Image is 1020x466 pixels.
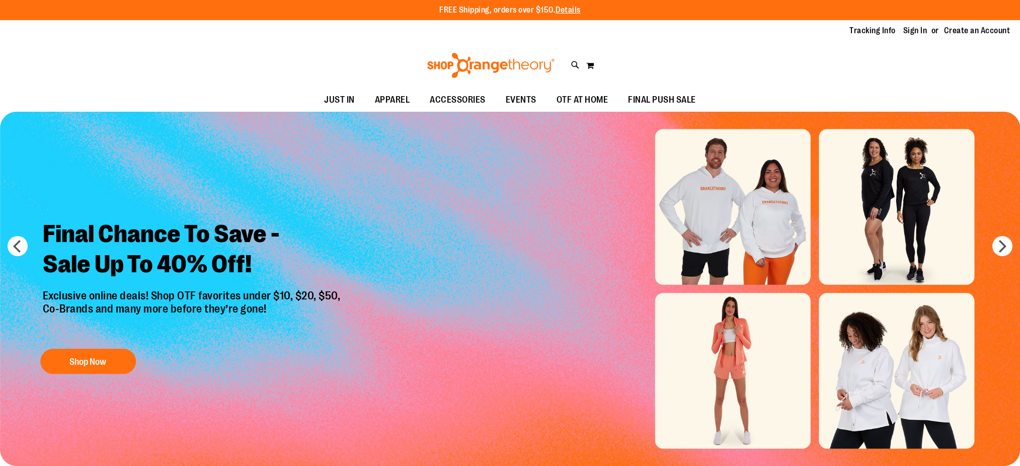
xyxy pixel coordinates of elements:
span: FINAL PUSH SALE [628,89,696,111]
span: APPAREL [375,89,410,111]
a: JUST IN [314,89,365,112]
h2: Final Chance To Save - Sale Up To 40% Off! [35,211,351,289]
p: FREE Shipping, orders over $150. [439,5,581,16]
img: Shop Orangetheory [426,53,556,78]
a: Create an Account [944,25,1010,36]
a: EVENTS [496,89,546,112]
a: Details [556,6,581,15]
span: EVENTS [506,89,536,111]
a: APPAREL [365,89,420,112]
button: Shop Now [40,349,136,374]
p: Exclusive online deals! Shop OTF favorites under $10, $20, $50, Co-Brands and many more before th... [35,289,351,339]
a: Tracking Info [849,25,896,36]
a: Final Chance To Save -Sale Up To 40% Off! Exclusive online deals! Shop OTF favorites under $10, $... [35,211,351,379]
a: OTF AT HOME [546,89,618,112]
a: Sign In [903,25,927,36]
a: ACCESSORIES [420,89,496,112]
span: ACCESSORIES [430,89,486,111]
button: prev [8,236,28,256]
span: JUST IN [324,89,355,111]
span: OTF AT HOME [557,89,608,111]
a: FINAL PUSH SALE [618,89,706,112]
button: next [992,236,1012,256]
